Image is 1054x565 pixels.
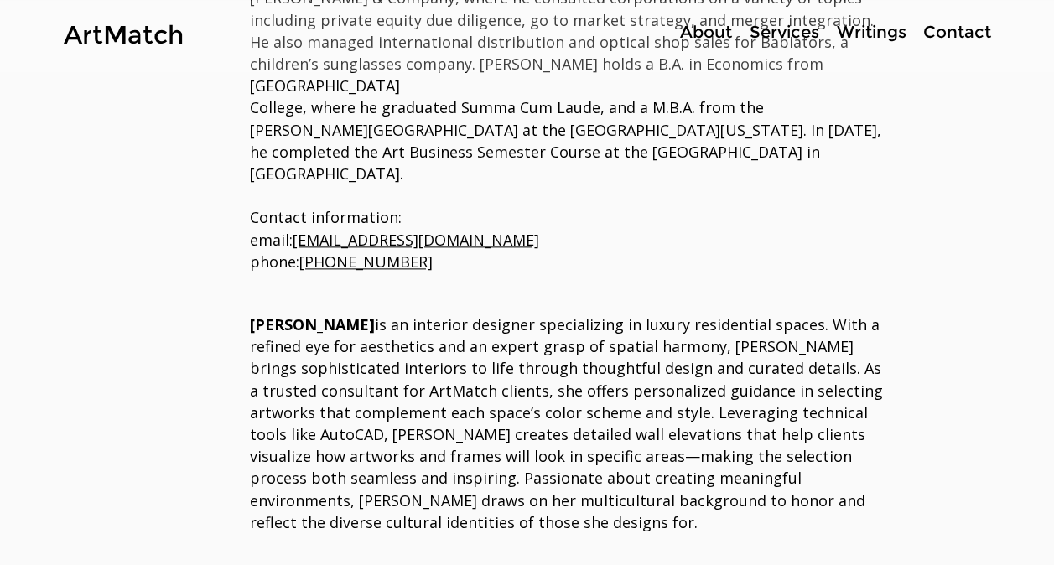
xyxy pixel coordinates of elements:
[250,207,402,227] span: Contact information:
[828,20,915,44] a: Writings
[250,230,539,250] span: email:
[293,230,539,250] a: [EMAIL_ADDRESS][DOMAIN_NAME]
[64,19,184,50] a: ArtMatch
[618,20,999,44] nav: Site
[672,20,740,44] p: About
[250,314,375,334] span: [PERSON_NAME]
[250,314,883,532] span: is an interior designer specializing in luxury residential spaces. With a refined eye for aesthet...
[740,20,828,44] a: Services
[915,20,999,44] p: Contact
[915,20,999,44] a: Contact
[671,20,740,44] a: About
[299,251,433,272] a: [PHONE_NUMBER]
[828,20,915,44] p: Writings
[250,251,433,272] span: phone:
